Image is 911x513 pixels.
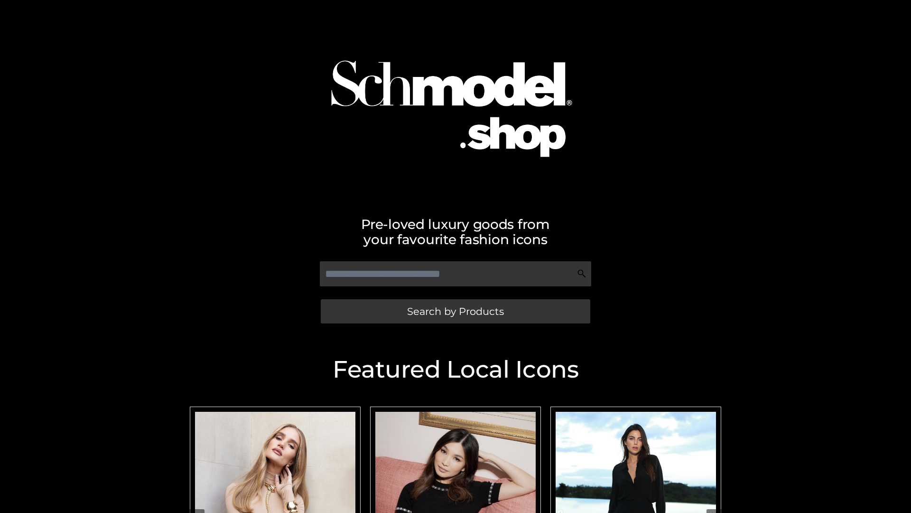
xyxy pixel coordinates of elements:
h2: Featured Local Icons​ [185,358,726,381]
h2: Pre-loved luxury goods from your favourite fashion icons [185,217,726,247]
img: Search Icon [577,269,586,278]
span: Search by Products [407,306,504,316]
a: Search by Products [321,299,590,323]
